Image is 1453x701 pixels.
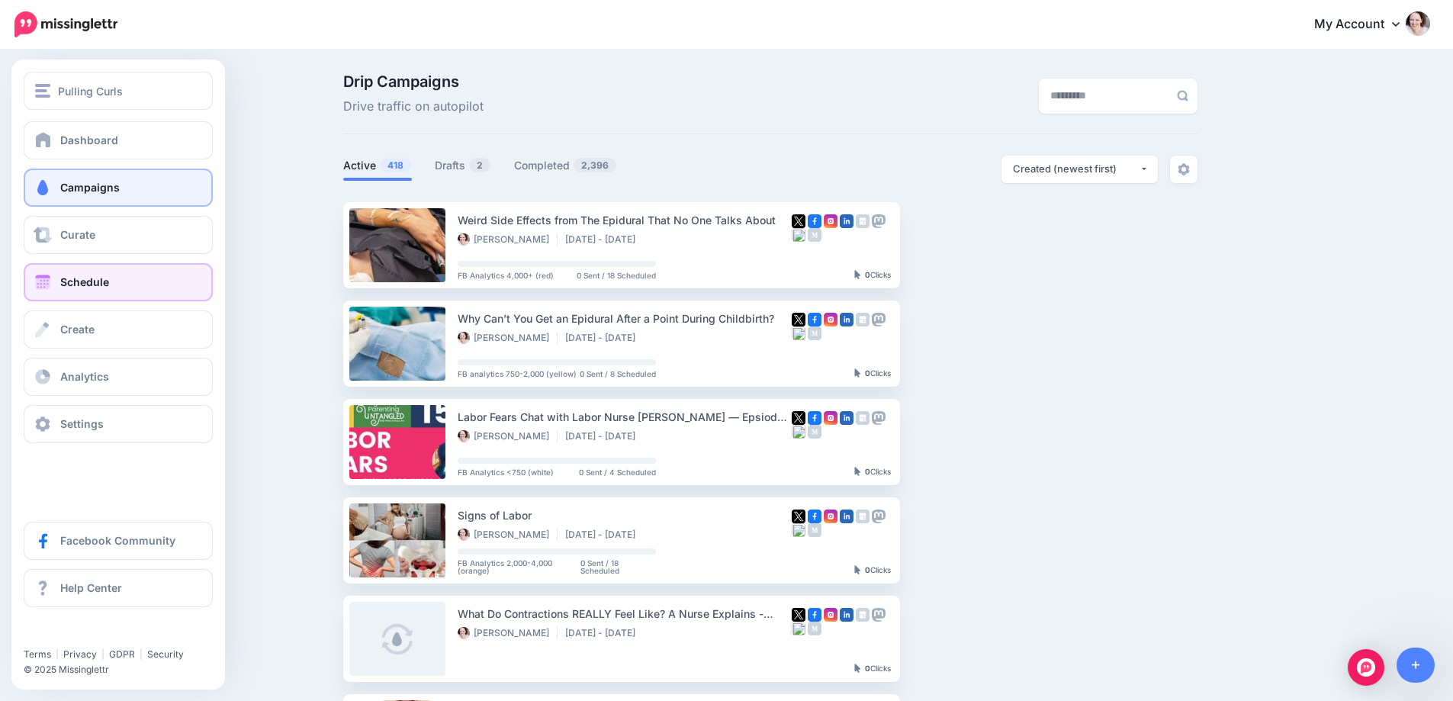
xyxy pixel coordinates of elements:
li: [DATE] - [DATE] [565,529,643,541]
img: twitter-square.png [792,510,805,523]
span: Curate [60,228,95,241]
span: Drive traffic on autopilot [343,97,484,117]
img: mastodon-grey-square.png [872,608,886,622]
img: search-grey-6.png [1177,90,1188,101]
span: FB Analytics <750 (white) [458,468,554,476]
img: google_business-grey-square.png [856,510,870,523]
img: google_business-grey-square.png [856,608,870,622]
li: [PERSON_NAME] [458,627,558,639]
div: Created (newest first) [1013,162,1140,176]
b: 0 [865,467,870,476]
img: pointer-grey-darker.png [854,368,861,378]
img: facebook-square.png [808,608,821,622]
li: © 2025 Missinglettr [24,662,222,677]
img: facebook-square.png [808,313,821,326]
li: [PERSON_NAME] [458,233,558,246]
div: Signs of Labor [458,506,792,524]
img: medium-grey-square.png [808,622,821,635]
button: Pulling Curls [24,72,213,110]
button: Created (newest first) [1001,156,1158,183]
div: Why Can’t You Get an Epidural After a Point During Childbirth? [458,310,792,327]
img: Missinglettr [14,11,117,37]
img: facebook-square.png [808,510,821,523]
span: Create [60,323,95,336]
span: 0 Sent / 4 Scheduled [579,468,656,476]
img: pointer-grey-darker.png [854,270,861,279]
li: [DATE] - [DATE] [565,332,643,344]
img: medium-grey-square.png [808,425,821,439]
div: Weird Side Effects from The Epidural That No One Talks About [458,211,792,229]
span: Analytics [60,370,109,383]
div: Clicks [854,664,891,674]
iframe: Twitter Follow Button [24,626,140,642]
img: bluesky-grey-square.png [792,326,805,340]
a: Facebook Community [24,522,213,560]
img: twitter-square.png [792,608,805,622]
img: settings-grey.png [1178,163,1190,175]
img: medium-grey-square.png [808,326,821,340]
span: 418 [380,158,411,172]
img: instagram-square.png [824,608,837,622]
a: Drafts2 [435,156,491,175]
a: Terms [24,648,51,660]
img: linkedin-square.png [840,313,853,326]
li: [DATE] - [DATE] [565,233,643,246]
span: 0 Sent / 18 Scheduled [580,559,656,574]
img: pointer-grey-darker.png [854,664,861,673]
span: Help Center [60,581,122,594]
span: Pulling Curls [58,82,123,100]
b: 0 [865,664,870,673]
img: bluesky-grey-square.png [792,622,805,635]
a: Schedule [24,263,213,301]
img: mastodon-grey-square.png [872,411,886,425]
img: instagram-square.png [824,214,837,228]
img: linkedin-square.png [840,510,853,523]
span: Facebook Community [60,534,175,547]
img: menu.png [35,84,50,98]
a: Campaigns [24,169,213,207]
span: Dashboard [60,133,118,146]
img: linkedin-square.png [840,214,853,228]
img: medium-grey-square.png [808,523,821,537]
img: twitter-square.png [792,411,805,425]
span: FB analytics 750-2,000 (yellow) [458,370,577,378]
span: Settings [60,417,104,430]
img: google_business-grey-square.png [856,214,870,228]
img: google_business-grey-square.png [856,313,870,326]
a: Help Center [24,569,213,607]
li: [DATE] - [DATE] [565,627,643,639]
li: [PERSON_NAME] [458,430,558,442]
span: | [56,648,59,660]
span: FB Analytics 4,000+ (red) [458,272,554,279]
img: instagram-square.png [824,313,837,326]
li: [PERSON_NAME] [458,332,558,344]
img: facebook-square.png [808,411,821,425]
div: Labor Fears Chat with Labor Nurse [PERSON_NAME] — Epsiode 153 [458,408,792,426]
img: mastodon-grey-square.png [872,510,886,523]
a: Analytics [24,358,213,396]
span: | [101,648,104,660]
span: Drip Campaigns [343,74,484,89]
img: linkedin-square.png [840,608,853,622]
img: facebook-square.png [808,214,821,228]
a: Completed2,396 [514,156,617,175]
a: Settings [24,405,213,443]
li: [DATE] - [DATE] [565,430,643,442]
span: 2,396 [574,158,616,172]
img: google_business-grey-square.png [856,411,870,425]
a: My Account [1299,6,1430,43]
b: 0 [865,368,870,378]
img: twitter-square.png [792,313,805,326]
span: | [140,648,143,660]
a: Dashboard [24,121,213,159]
img: instagram-square.png [824,510,837,523]
a: Privacy [63,648,97,660]
div: Clicks [854,566,891,575]
img: twitter-square.png [792,214,805,228]
span: 0 Sent / 8 Scheduled [580,370,656,378]
img: pointer-grey-darker.png [854,565,861,574]
div: What Do Contractions REALLY Feel Like? A Nurse Explains - YouTube [458,605,792,622]
span: 2 [469,158,490,172]
img: bluesky-grey-square.png [792,228,805,242]
img: mastodon-grey-square.png [872,214,886,228]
